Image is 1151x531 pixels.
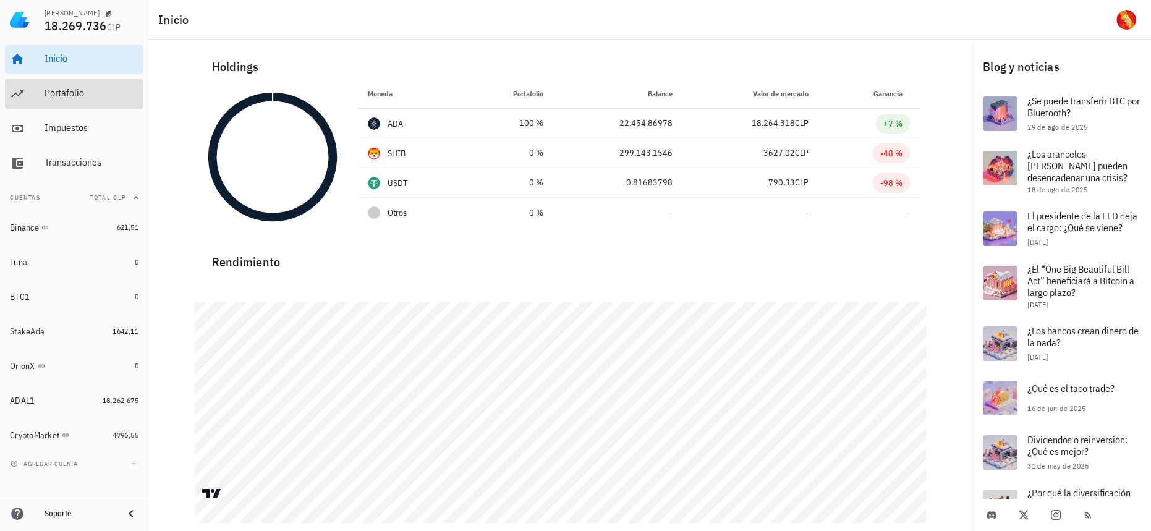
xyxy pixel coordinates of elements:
[768,177,795,188] span: 790,33
[795,147,809,158] span: CLP
[5,386,143,415] a: ADAL1 18.262.675
[107,22,121,33] span: CLP
[5,316,143,346] a: StakeAda 1642,11
[973,141,1151,202] a: ¿Los aranceles [PERSON_NAME] pueden desencadenar una crisis? 18 de ago de 2025
[883,117,903,130] div: +7 %
[1027,122,1087,132] span: 29 de ago de 2025
[880,147,903,159] div: -48 %
[795,177,809,188] span: CLP
[10,430,59,441] div: CryptoMarket
[10,326,45,337] div: StakeAda
[474,147,543,159] div: 0 %
[5,114,143,143] a: Impuestos
[973,425,1151,480] a: Dividendos o reinversión: ¿Qué es mejor? 31 de may de 2025
[5,45,143,74] a: Inicio
[202,242,920,272] div: Rendimiento
[5,183,143,213] button: CuentasTotal CLP
[135,292,138,301] span: 0
[1027,325,1139,349] span: ¿Los bancos crean dinero de la nada?
[368,147,380,159] div: SHIB-icon
[1027,185,1087,194] span: 18 de ago de 2025
[103,396,138,405] span: 18.262.675
[1027,237,1048,247] span: [DATE]
[1027,210,1137,234] span: El presidente de la FED deja el cargo: ¿Qué se viene?
[1027,95,1140,119] span: ¿Se puede transferir BTC por Bluetooth?
[388,117,404,130] div: ADA
[1027,352,1048,362] span: [DATE]
[113,430,138,440] span: 4796,55
[1116,10,1136,30] div: avatar
[7,457,83,470] button: agregar cuenta
[5,247,143,277] a: Luna 0
[973,87,1151,141] a: ¿Se puede transferir BTC por Bluetooth? 29 de ago de 2025
[388,147,406,159] div: SHIB
[388,206,407,219] span: Otros
[10,292,30,302] div: BTC1
[202,47,920,87] div: Holdings
[1027,461,1089,470] span: 31 de may de 2025
[682,79,818,109] th: Valor de mercado
[563,176,673,189] div: 0,81683798
[45,509,114,519] div: Soporte
[907,207,910,218] span: -
[5,420,143,450] a: CryptoMarket 4796,55
[5,148,143,178] a: Transacciones
[45,122,138,134] div: Impuestos
[158,10,194,30] h1: Inicio
[805,207,809,218] span: -
[113,326,138,336] span: 1642,11
[90,193,126,202] span: Total CLP
[5,282,143,312] a: BTC1 0
[45,156,138,168] div: Transacciones
[45,87,138,99] div: Portafolio
[973,316,1151,371] a: ¿Los bancos crean dinero de la nada? [DATE]
[1027,382,1115,394] span: ¿Qué es el taco trade?
[1027,263,1134,299] span: ¿El “One Big Beautiful Bill Act” beneficiará a Bitcoin a largo plazo?
[563,117,673,130] div: 22.454,86978
[973,371,1151,425] a: ¿Qué es el taco trade? 16 de jun de 2025
[10,223,39,233] div: Binance
[474,206,543,219] div: 0 %
[358,79,464,109] th: Moneda
[1027,148,1128,184] span: ¿Los aranceles [PERSON_NAME] pueden desencadenar una crisis?
[1027,404,1085,413] span: 16 de jun de 2025
[464,79,553,109] th: Portafolio
[117,223,138,232] span: 621,51
[368,177,380,189] div: USDT-icon
[873,89,910,98] span: Ganancia
[13,460,78,468] span: agregar cuenta
[10,10,30,30] img: LedgiFi
[752,117,795,129] span: 18.264.318
[763,147,795,158] span: 3627,02
[45,8,100,18] div: [PERSON_NAME]
[5,213,143,242] a: Binance 621,51
[135,361,138,370] span: 0
[10,257,27,268] div: Luna
[45,53,138,64] div: Inicio
[474,117,543,130] div: 100 %
[5,351,143,381] a: OrionX 0
[5,79,143,109] a: Portafolio
[388,177,408,189] div: USDT
[368,117,380,130] div: ADA-icon
[669,207,673,218] span: -
[973,256,1151,316] a: ¿El “One Big Beautiful Bill Act” beneficiará a Bitcoin a largo plazo? [DATE]
[201,488,223,499] a: Charting by TradingView
[1027,300,1048,309] span: [DATE]
[880,177,903,189] div: -98 %
[973,202,1151,256] a: El presidente de la FED deja el cargo: ¿Qué se viene? [DATE]
[795,117,809,129] span: CLP
[135,257,138,266] span: 0
[10,361,35,372] div: OrionX
[10,396,35,406] div: ADAL1
[474,176,543,189] div: 0 %
[553,79,682,109] th: Balance
[563,147,673,159] div: 299.143,1546
[45,17,107,34] span: 18.269.736
[1027,433,1128,457] span: Dividendos o reinversión: ¿Qué es mejor?
[973,47,1151,87] div: Blog y noticias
